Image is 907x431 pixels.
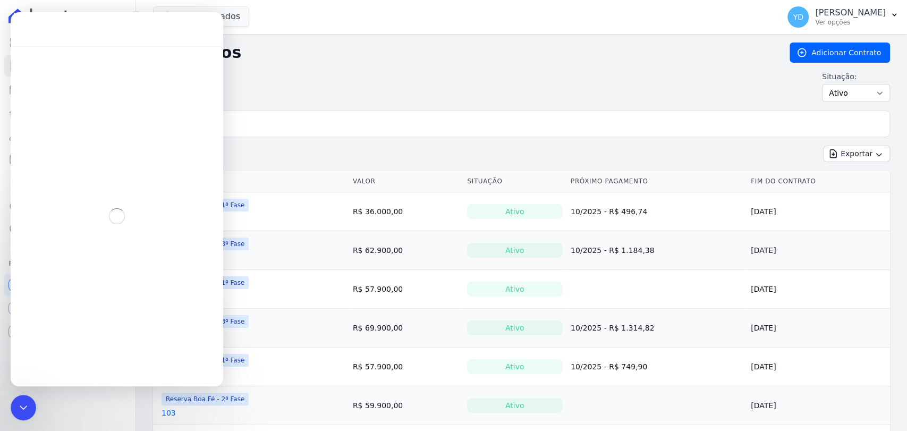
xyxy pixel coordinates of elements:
td: R$ 57.900,00 [349,348,463,386]
td: R$ 36.000,00 [349,192,463,231]
td: [DATE] [747,231,890,270]
a: 10/2025 - R$ 1.184,38 [571,246,655,255]
th: Lote [153,171,349,192]
a: Clientes [4,125,131,147]
a: Lotes [4,102,131,123]
a: Recebíveis [4,274,131,295]
span: YD [793,13,803,21]
div: Ativo [467,282,562,297]
td: R$ 62.900,00 [349,231,463,270]
p: [PERSON_NAME] [815,7,886,18]
a: Negativação [4,219,131,240]
div: Ativo [467,204,562,219]
button: YD [PERSON_NAME] Ver opções [779,2,907,32]
th: Próximo Pagamento [566,171,747,192]
td: [DATE] [747,270,890,309]
td: [DATE] [747,386,890,425]
td: R$ 69.900,00 [349,309,463,348]
a: 10/2025 - R$ 1.314,82 [571,324,655,332]
td: R$ 57.900,00 [349,270,463,309]
label: Situação: [822,71,890,82]
a: Transferências [4,172,131,193]
button: Exportar [823,146,890,162]
div: Plataformas [9,257,127,270]
a: Contratos [4,55,131,77]
button: 4 selecionados [153,6,249,27]
a: 10/2025 - R$ 749,90 [571,362,647,371]
input: Buscar por nome do lote [171,113,885,134]
a: 10/2025 - R$ 496,74 [571,207,647,216]
th: Valor [349,171,463,192]
td: [DATE] [747,192,890,231]
td: [DATE] [747,348,890,386]
div: Ativo [467,243,562,258]
th: Situação [463,171,566,192]
a: Conta Hent [4,298,131,319]
a: Visão Geral [4,32,131,53]
iframe: Intercom live chat [11,12,223,386]
div: Ativo [467,320,562,335]
h2: Contratos [153,43,773,62]
a: Crédito [4,196,131,217]
td: R$ 59.900,00 [349,386,463,425]
a: Adicionar Contrato [790,43,890,63]
div: Ativo [467,398,562,413]
span: Reserva Boa Fé - 2ª Fase [162,393,249,405]
th: Fim do Contrato [747,171,890,192]
a: 103 [162,408,176,418]
p: Ver opções [815,18,886,27]
iframe: Intercom live chat [11,395,36,420]
a: Minha Carteira [4,149,131,170]
a: Parcelas [4,79,131,100]
div: Ativo [467,359,562,374]
td: [DATE] [747,309,890,348]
